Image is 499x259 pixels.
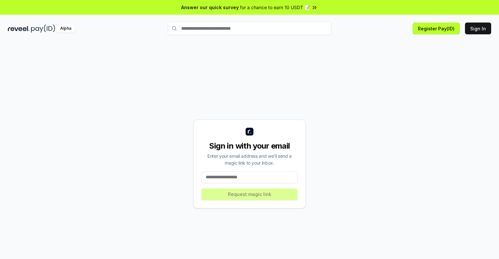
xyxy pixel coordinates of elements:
div: Alpha [57,24,75,33]
span: for a chance to earn 10 USDT 📝 [240,4,310,11]
div: Sign in with your email [201,141,298,151]
img: reveel_dark [8,24,30,33]
img: logo_small [246,128,253,136]
span: Answer our quick survey [181,4,239,11]
button: Sign In [465,23,491,34]
img: pay_id [31,24,55,33]
div: Enter your email address and we’ll send a magic link to your inbox. [201,153,298,166]
button: Register Pay(ID) [413,23,460,34]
